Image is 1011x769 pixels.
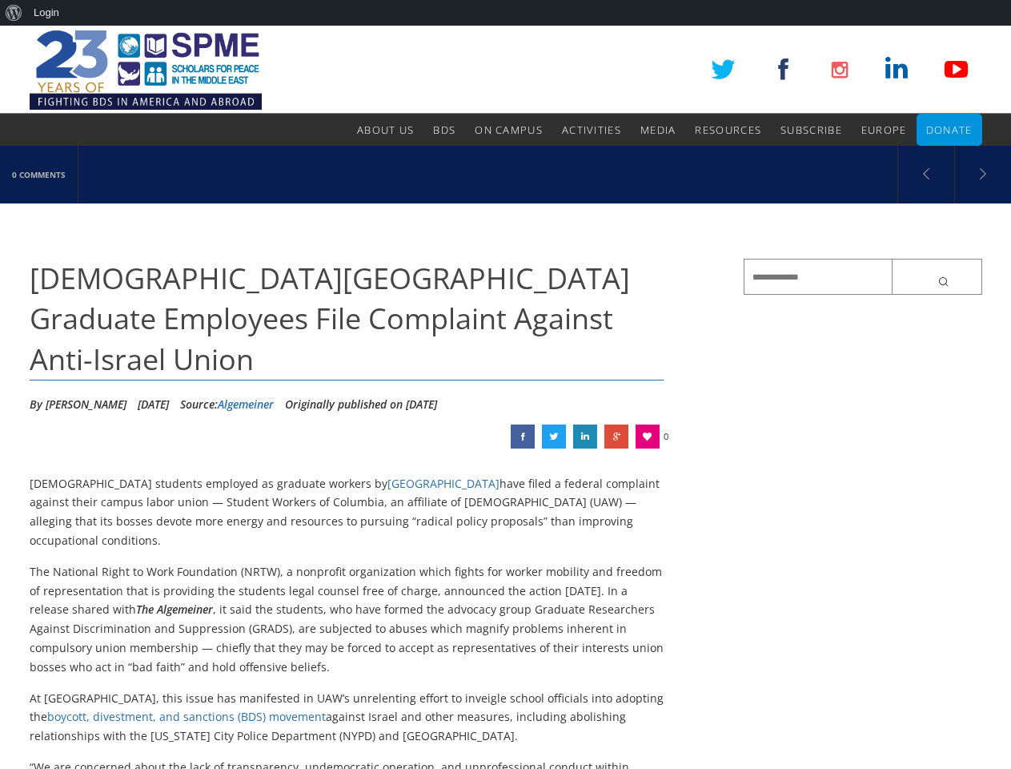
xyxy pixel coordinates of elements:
a: Donate [926,114,973,146]
span: BDS [433,123,455,137]
a: BDS [433,114,455,146]
p: The National Right to Work Foundation (NRTW), a nonprofit organization which fights for worker mo... [30,562,664,677]
a: Algemeiner [218,397,274,412]
span: On Campus [475,123,543,137]
span: About Us [357,123,414,137]
img: SPME [30,26,262,114]
span: Donate [926,123,973,137]
span: Europe [861,123,907,137]
span: Media [640,123,676,137]
a: Subscribe [780,114,842,146]
a: About Us [357,114,414,146]
a: Jewish Columbia University Graduate Employees File Complaint Against Anti-Israel Union [573,425,597,449]
li: Originally published on [DATE] [285,393,437,417]
a: Activities [562,114,621,146]
span: Resources [695,123,761,137]
em: The Algemeiner [136,602,213,617]
a: [GEOGRAPHIC_DATA] [387,476,499,491]
li: [DATE] [138,393,169,417]
div: Source: [180,393,274,417]
p: At [GEOGRAPHIC_DATA], this issue has manifested in UAW’s unrelenting effort to inveigle school of... [30,689,664,746]
a: Jewish Columbia University Graduate Employees File Complaint Against Anti-Israel Union [604,425,628,449]
span: 0 [664,425,668,449]
a: Resources [695,114,761,146]
p: [DEMOGRAPHIC_DATA] students employed as graduate workers by have filed a federal complaint agains... [30,474,664,550]
a: On Campus [475,114,543,146]
a: Jewish Columbia University Graduate Employees File Complaint Against Anti-Israel Union [542,425,566,449]
a: Media [640,114,676,146]
span: [DEMOGRAPHIC_DATA][GEOGRAPHIC_DATA] Graduate Employees File Complaint Against Anti-Israel Union [30,259,630,379]
span: Subscribe [780,123,842,137]
span: Activities [562,123,621,137]
a: Europe [861,114,907,146]
li: By [PERSON_NAME] [30,393,126,417]
a: Jewish Columbia University Graduate Employees File Complaint Against Anti-Israel Union [511,425,535,449]
a: boycott, divestment, and sanctions (BDS) movement [47,709,326,724]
